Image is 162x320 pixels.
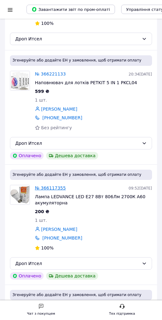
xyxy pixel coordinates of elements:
span: Згенеруйте або додайте ЕН у замовлення, щоб отримати оплату [12,172,150,177]
span: 1 шт. [35,218,47,223]
a: [PERSON_NAME] [41,226,77,232]
span: 200 ₴ [35,209,49,214]
a: [PERSON_NAME] [41,106,77,112]
button: Завантажити звіт по пром-оплаті [26,5,115,14]
img: Фото товару [10,71,30,90]
div: Дешева доставка [46,272,98,280]
a: [PHONE_NUMBER] [42,115,82,120]
a: Фото товару [10,185,30,205]
span: Згенеруйте або додайте ЕН у замовлення, щоб отримати оплату [12,58,150,63]
span: 100% [41,21,54,26]
img: Фото товару [10,186,30,203]
span: 20:34[DATE] [129,72,152,76]
div: Чат з покупцем [27,311,55,317]
div: Тех підтримка [109,311,135,317]
a: [PHONE_NUMBER] [42,235,82,240]
div: Дешева доставка [46,152,98,159]
span: 599 ₴ [35,89,49,94]
span: 100% [41,245,54,250]
div: Дроп Итсел [15,140,139,147]
a: Фото товару [10,71,30,91]
div: Оплачено [10,272,44,280]
div: Дроп Итсел [15,260,139,267]
a: № 366117355 [35,185,66,190]
div: Оплачено [10,152,44,159]
span: 09:52[DATE] [129,186,152,190]
span: Без рейтингу [41,125,72,130]
span: 1 шт. [35,98,47,103]
span: Лампа LEDVANCE LED E27 8Вт 806Лм 2700К A60 акумуляторна [35,194,145,205]
div: Дроп Итсел [15,35,139,42]
a: № 366221133 [35,71,66,76]
span: Наповнювач для лотків PETKIT 5 IN 1 PKCL04 [35,80,137,85]
span: Завантажити звіт по пром-оплаті [31,7,110,12]
span: Згенеруйте або додайте ЕН у замовлення, щоб отримати оплату [12,292,150,298]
